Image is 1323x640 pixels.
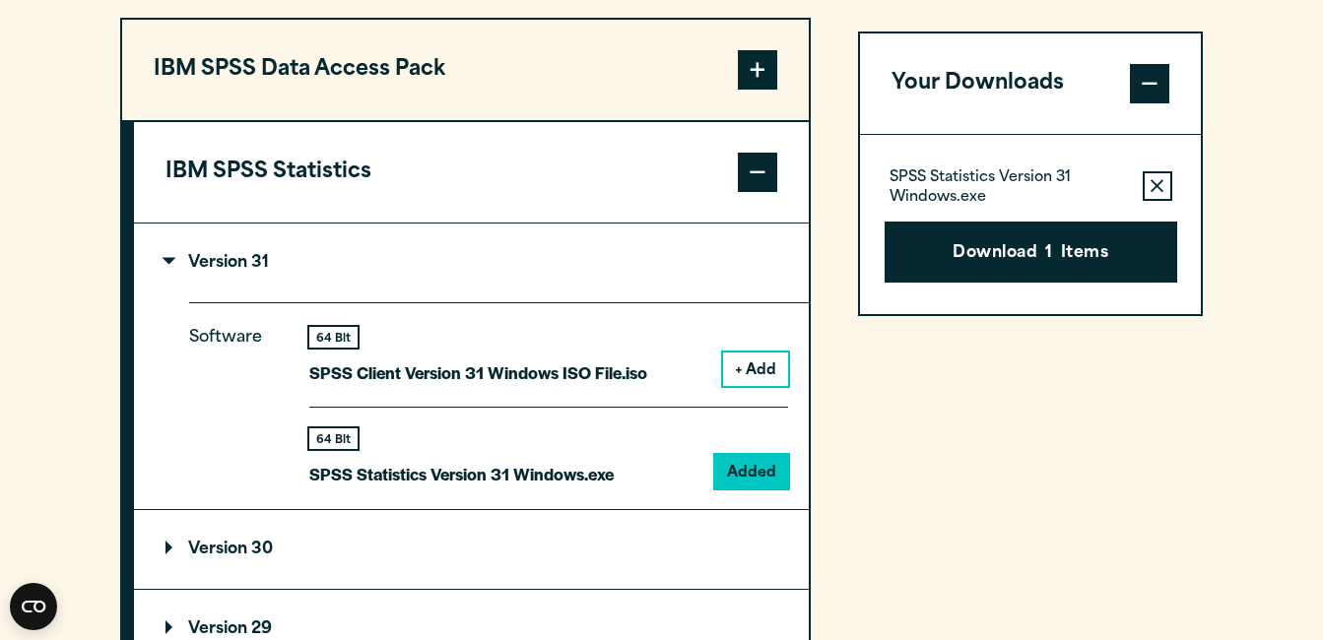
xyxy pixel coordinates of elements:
[165,621,272,637] p: Version 29
[165,542,273,557] p: Version 30
[309,460,614,488] p: SPSS Statistics Version 31 Windows.exe
[309,428,358,449] div: 64 Bit
[10,583,57,630] button: Open CMP widget
[165,255,269,271] p: Version 31
[723,352,788,386] button: + Add
[860,134,1202,314] div: Your Downloads
[134,122,809,223] button: IBM SPSS Statistics
[890,168,1127,208] p: SPSS Statistics Version 31 Windows.exe
[860,33,1202,134] button: Your Downloads
[885,222,1177,283] button: Download1Items
[1045,241,1052,267] span: 1
[122,20,809,120] button: IBM SPSS Data Access Pack
[134,224,809,302] summary: Version 31
[134,510,809,589] summary: Version 30
[715,455,788,488] button: Added
[189,324,278,473] p: Software
[309,358,647,387] p: SPSS Client Version 31 Windows ISO File.iso
[309,327,358,348] div: 64 Bit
